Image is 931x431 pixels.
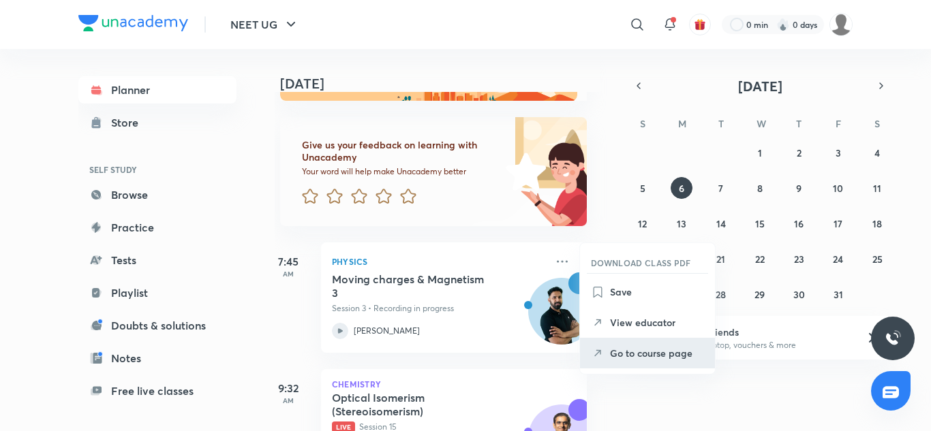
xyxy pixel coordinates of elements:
[776,18,790,31] img: streak
[788,142,810,163] button: October 2, 2025
[78,158,236,181] h6: SELF STUDY
[671,177,692,199] button: October 6, 2025
[640,182,645,195] abbr: October 5, 2025
[755,253,765,266] abbr: October 22, 2025
[78,15,188,31] img: Company Logo
[261,380,316,396] h5: 9:32
[874,146,880,159] abbr: October 4, 2025
[788,248,810,270] button: October 23, 2025
[610,346,704,360] p: Go to course page
[757,117,766,130] abbr: Wednesday
[836,117,841,130] abbr: Friday
[758,146,762,159] abbr: October 1, 2025
[610,315,704,330] p: View educator
[302,139,501,163] h6: Give us your feedback on learning with Unacademy
[591,257,691,269] h6: DOWNLOAD CLASS PDF
[738,77,782,95] span: [DATE]
[793,288,805,301] abbr: October 30, 2025
[332,253,546,270] p: Physics
[332,391,502,418] h5: Optical Isomerism (Stereoisomerism)
[640,117,645,130] abbr: Sunday
[78,76,236,103] a: Planner
[749,283,771,305] button: October 29, 2025
[78,214,236,241] a: Practice
[261,253,316,270] h5: 7:45
[797,146,802,159] abbr: October 2, 2025
[678,117,686,130] abbr: Monday
[632,177,654,199] button: October 5, 2025
[749,212,771,234] button: October 15, 2025
[78,312,236,339] a: Doubts & solutions
[529,285,594,351] img: Avatar
[749,177,771,199] button: October 8, 2025
[332,302,546,315] p: Session 3 • Recording in progress
[459,117,587,226] img: feedback_image
[682,325,849,339] h6: Refer friends
[261,270,316,278] p: AM
[638,217,647,230] abbr: October 12, 2025
[682,339,849,351] p: Win a laptop, vouchers & more
[757,182,763,195] abbr: October 8, 2025
[354,325,420,337] p: [PERSON_NAME]
[885,330,901,347] img: ttu
[710,177,732,199] button: October 7, 2025
[710,283,732,305] button: October 28, 2025
[710,248,732,270] button: October 21, 2025
[866,177,888,199] button: October 11, 2025
[679,182,684,195] abbr: October 6, 2025
[827,283,849,305] button: October 31, 2025
[833,253,843,266] abbr: October 24, 2025
[716,253,725,266] abbr: October 21, 2025
[827,212,849,234] button: October 17, 2025
[261,396,316,404] p: AM
[280,76,600,92] h4: [DATE]
[754,288,765,301] abbr: October 29, 2025
[874,117,880,130] abbr: Saturday
[833,182,843,195] abbr: October 10, 2025
[872,253,883,266] abbr: October 25, 2025
[78,181,236,208] a: Browse
[796,117,802,130] abbr: Thursday
[78,246,236,274] a: Tests
[755,217,765,230] abbr: October 15, 2025
[716,217,726,230] abbr: October 14, 2025
[788,177,810,199] button: October 9, 2025
[794,217,804,230] abbr: October 16, 2025
[788,283,810,305] button: October 30, 2025
[836,146,841,159] abbr: October 3, 2025
[694,18,706,31] img: avatar
[718,182,723,195] abbr: October 7, 2025
[794,253,804,266] abbr: October 23, 2025
[710,212,732,234] button: October 14, 2025
[866,248,888,270] button: October 25, 2025
[111,114,147,131] div: Store
[302,166,501,177] p: Your word will help make Unacademy better
[827,142,849,163] button: October 3, 2025
[866,142,888,163] button: October 4, 2025
[873,182,881,195] abbr: October 11, 2025
[827,248,849,270] button: October 24, 2025
[749,142,771,163] button: October 1, 2025
[834,288,843,301] abbr: October 31, 2025
[677,217,686,230] abbr: October 13, 2025
[872,217,882,230] abbr: October 18, 2025
[332,272,502,300] h5: Moving charges & Magnetism 3
[834,217,842,230] abbr: October 17, 2025
[829,13,853,36] img: Saniya Mustafa
[796,182,802,195] abbr: October 9, 2025
[78,109,236,136] a: Store
[78,345,236,372] a: Notes
[332,380,576,388] p: Chemistry
[788,212,810,234] button: October 16, 2025
[610,285,704,299] p: Save
[689,14,711,35] button: avatar
[749,248,771,270] button: October 22, 2025
[78,279,236,306] a: Playlist
[648,76,872,95] button: [DATE]
[866,212,888,234] button: October 18, 2025
[827,177,849,199] button: October 10, 2025
[718,117,724,130] abbr: Tuesday
[78,15,188,35] a: Company Logo
[716,288,726,301] abbr: October 28, 2025
[222,11,307,38] button: NEET UG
